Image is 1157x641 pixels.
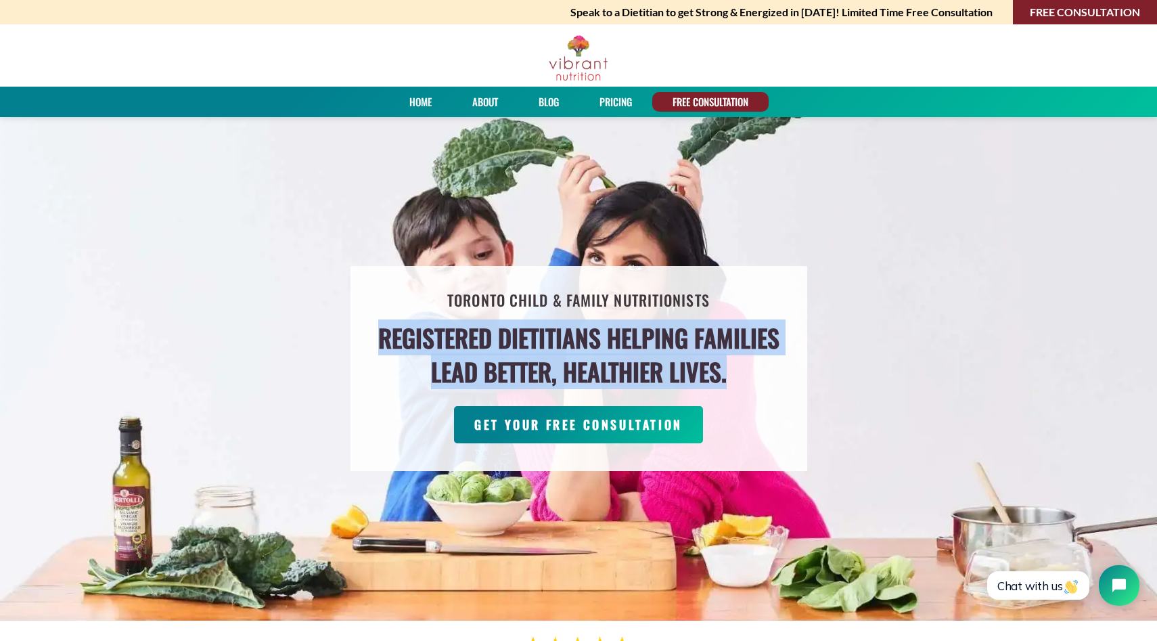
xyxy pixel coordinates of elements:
img: Vibrant Nutrition [548,35,608,82]
a: FREE CONSULTATION [668,92,753,112]
h4: Registered Dietitians helping families lead better, healthier lives. [378,321,779,389]
a: Home [405,92,436,112]
iframe: Tidio Chat [972,554,1151,617]
strong: Speak to a Dietitian to get Strong & Energized in [DATE]! Limited Time Free Consultation [570,3,993,22]
a: About [468,92,503,112]
a: PRICING [595,92,637,112]
h2: Toronto Child & Family Nutritionists [447,287,710,314]
a: Blog [534,92,564,112]
a: GET YOUR FREE CONSULTATION [454,406,703,443]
